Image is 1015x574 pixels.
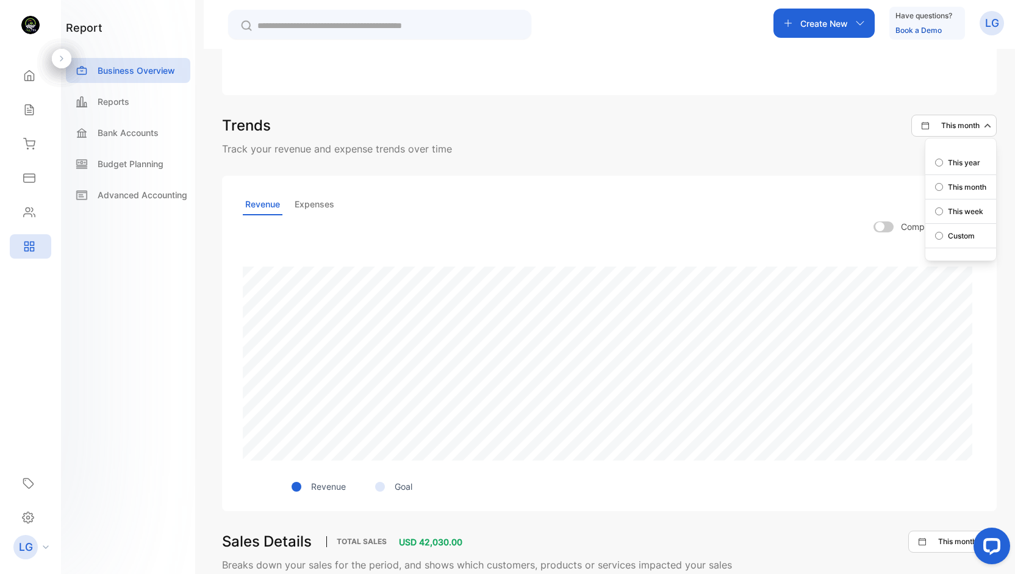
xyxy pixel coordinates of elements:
p: Goal [395,480,412,493]
p: This month [948,182,986,193]
iframe: LiveChat chat widget [964,523,1015,574]
a: Budget Planning [66,151,190,176]
p: Create New [800,17,848,30]
p: Have questions? [895,10,952,22]
button: This month [911,115,997,137]
a: Bank Accounts [66,120,190,145]
button: This month [908,531,994,553]
p: Breaks down your sales for the period, and shows which customers, products or services impacted y... [222,558,997,572]
p: Total Sales [326,536,396,547]
a: Advanced Accounting [66,182,190,207]
p: This week [948,206,983,217]
p: Expenses [292,194,337,215]
p: Custom [948,231,975,242]
p: Track your revenue and expense trends over time [222,142,997,156]
img: logo [21,16,40,34]
p: Business Overview [98,64,175,77]
h1: report [66,20,102,36]
a: Business Overview [66,58,190,83]
button: Create New [773,9,875,38]
p: Budget Planning [98,157,163,170]
p: This month [938,536,977,547]
h3: Trends [222,115,271,137]
a: Book a Demo [895,26,942,35]
p: LG [19,539,33,555]
p: LG [985,15,999,31]
p: This month [941,120,980,131]
p: Bank Accounts [98,126,159,139]
p: Advanced Accounting [98,188,187,201]
p: Reports [98,95,129,108]
p: Revenue [311,480,346,493]
span: USD 42,030.00 [399,537,462,547]
p: Revenue [243,194,282,215]
h3: Sales Details [222,531,312,553]
a: Reports [66,89,190,114]
p: Compare with goal [901,220,976,233]
button: LG [980,9,1004,38]
p: This year [948,157,980,168]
